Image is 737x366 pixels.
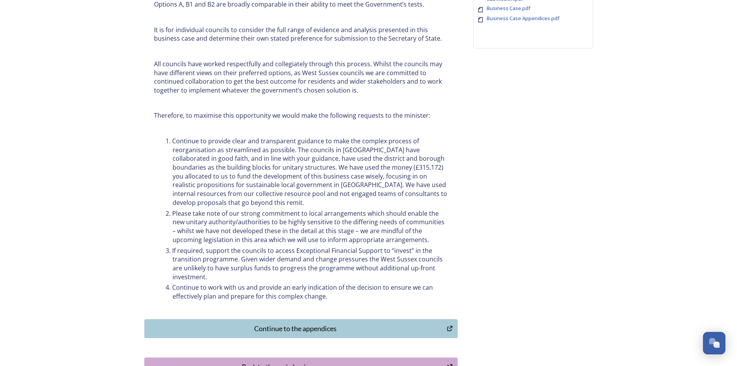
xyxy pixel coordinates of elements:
[487,5,530,12] span: Business Case.pdf
[163,283,448,301] li: Continue to work with us and provide an early indication of the decision to ensure we can effecti...
[149,323,443,334] div: Continue to the appendices
[154,111,448,120] p: Therefore, to maximise this opportunity we would make the following requests to the minister:
[163,209,448,244] li: Please take note of our strong commitment to local arrangements which should enable the new unita...
[154,26,448,43] p: It is for individual councils to consider the full range of evidence and analysis presented in th...
[144,319,458,338] button: Continue to the appendices
[163,137,448,207] li: Continue to provide clear and transparent guidance to make the complex process of reorganisation ...
[154,60,448,95] p: All councils have worked respectfully and collegiately through this process. Whilst the councils ...
[487,15,559,22] span: Business Case Appendices.pdf
[703,332,725,354] button: Open Chat
[163,246,448,282] li: If required, support the councils to access Exceptional Financial Support to “invest” in the tran...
